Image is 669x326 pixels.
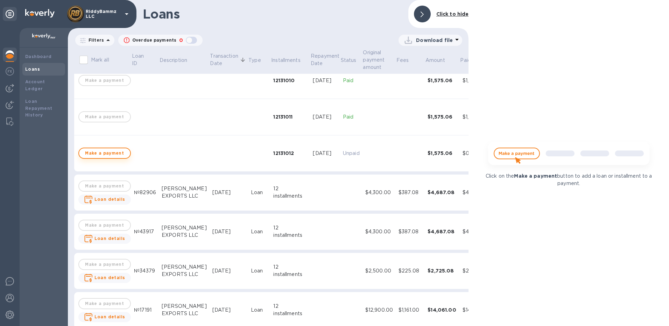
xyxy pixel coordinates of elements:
div: $2,725.08 [463,267,488,275]
div: $4,687.08 [463,189,488,196]
button: Loan details [78,234,131,244]
p: Description [160,57,187,64]
b: Loan details [94,314,125,319]
p: Paid [460,57,471,64]
div: $4,687.08 [428,228,457,235]
div: [PERSON_NAME] EXPORTS LLC [162,263,207,278]
p: Mark all [91,56,109,64]
div: 12 installments [273,263,307,278]
div: [PERSON_NAME] EXPORTS LLC [162,224,207,239]
div: $1,575.06 [463,113,488,121]
p: Unpaid [343,150,360,157]
p: Original payment amount [363,49,386,71]
b: Click to hide [436,11,469,17]
div: [PERSON_NAME] EXPORTS LLC [162,303,207,317]
div: $387.08 [399,189,422,196]
div: $1,575.06 [428,150,457,157]
b: Dashboard [25,54,52,59]
p: Paid [343,77,360,84]
button: Loan details [78,194,131,205]
div: 12131012 [273,150,307,157]
div: $1,161.00 [399,306,422,314]
div: Loan [251,189,268,196]
div: [DATE] [212,189,245,196]
b: Account Ledger [25,79,45,91]
div: $1,575.06 [463,77,488,84]
div: $4,300.00 [365,189,393,196]
div: $387.08 [399,228,422,235]
img: Foreign exchange [6,67,14,76]
div: 12 installments [273,303,307,317]
div: $4,687.08 [428,189,457,196]
div: [DATE] [212,306,245,314]
p: Fees [396,57,409,64]
div: [DATE] [212,267,245,275]
b: Loan Repayment History [25,99,52,118]
span: Original payment amount [363,49,395,71]
p: Click on the button to add a loan or installment to a payment. [482,172,656,187]
div: $12,900.00 [365,306,393,314]
p: Status [341,57,357,64]
p: Amount [425,57,445,64]
button: Loan details [78,312,131,322]
span: Fees [396,57,418,64]
div: $225.08 [399,267,422,275]
button: Make a payment [78,148,131,159]
p: Paid [343,113,360,121]
img: Logo [25,9,55,17]
div: 12131010 [273,77,307,84]
div: $14,061.00 [463,306,488,314]
span: Make a payment [85,149,125,157]
h1: Loans [143,7,403,21]
div: 12131011 [273,113,307,120]
div: [PERSON_NAME] EXPORTS LLC [162,185,207,200]
p: RiddyBammz LLC [86,9,121,19]
div: №43917 [134,228,156,235]
div: [DATE] [212,228,245,235]
p: 0 [179,37,183,44]
span: Description [160,57,196,64]
p: Overdue payments [132,37,176,43]
span: Paid [460,57,480,64]
p: Repayment Date [311,52,339,67]
div: [DATE] [313,113,337,121]
div: $4,687.08 [463,228,488,235]
div: Loan [251,228,268,235]
div: $4,300.00 [365,228,393,235]
div: 12 installments [273,185,307,200]
div: $1,575.06 [428,77,457,84]
b: Loans [25,66,40,72]
div: [DATE] [313,150,337,157]
b: Make a payment [514,173,557,179]
span: Type [248,57,270,64]
div: [DATE] [313,77,337,84]
button: Loan details [78,273,131,283]
div: Loan [251,306,268,314]
div: №82906 [134,189,156,196]
p: Installments [271,57,301,64]
div: $14,061.00 [428,306,457,313]
b: Loan details [94,236,125,241]
span: Loan ID [132,52,158,67]
button: Overdue payments0 [118,35,203,46]
p: Transaction Date [210,52,238,67]
div: Unpin categories [3,7,17,21]
div: $0.00 [463,150,488,157]
b: Loan details [94,197,125,202]
p: Download file [416,37,453,44]
div: №34379 [134,267,156,275]
p: Filters [86,37,104,43]
p: Type [248,57,261,64]
b: Loan details [94,275,125,280]
div: $1,575.06 [428,113,457,120]
span: Amount [425,57,454,64]
div: $2,725.08 [428,267,457,274]
div: Loan [251,267,268,275]
div: $2,500.00 [365,267,393,275]
div: №17191 [134,306,156,314]
p: Loan ID [132,52,149,67]
div: 12 installments [273,224,307,239]
span: Installments [271,57,310,64]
